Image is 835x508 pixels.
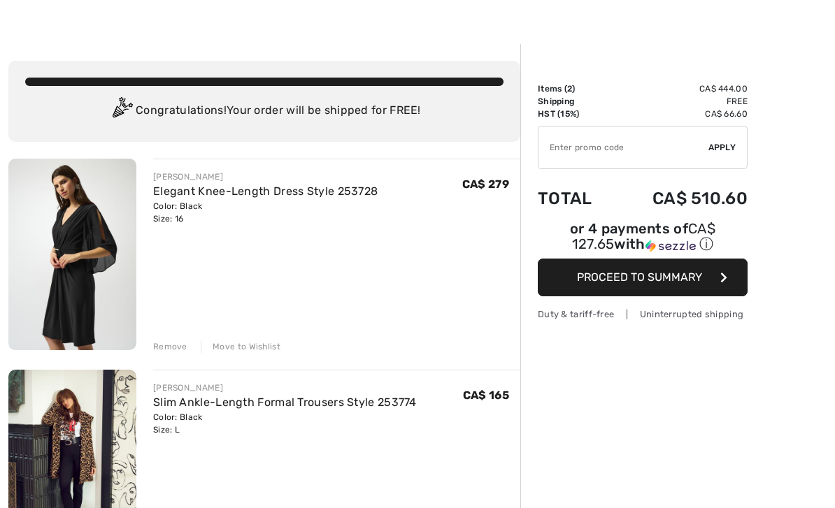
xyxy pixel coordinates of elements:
[538,126,708,168] input: Promo code
[538,222,748,259] div: or 4 payments ofCA$ 127.65withSezzle Click to learn more about Sezzle
[108,97,136,125] img: Congratulation2.svg
[153,170,378,183] div: [PERSON_NAME]
[538,259,748,296] button: Proceed to Summary
[201,340,280,353] div: Move to Wishlist
[538,82,614,95] td: Items ( )
[614,175,748,222] td: CA$ 510.60
[153,184,378,198] a: Elegant Knee-Length Dress Style 253728
[538,307,748,321] div: Duty & tariff-free | Uninterrupted shipping
[153,411,417,436] div: Color: Black Size: L
[463,389,509,402] span: CA$ 165
[153,200,378,225] div: Color: Black Size: 16
[614,95,748,108] td: Free
[538,222,748,254] div: or 4 payments of with
[153,395,417,409] a: Slim Ankle-Length Formal Trousers Style 253774
[572,220,715,252] span: CA$ 127.65
[153,340,187,353] div: Remove
[8,159,136,350] img: Elegant Knee-Length Dress Style 253728
[462,177,509,191] span: CA$ 279
[645,240,696,252] img: Sezzle
[25,97,504,125] div: Congratulations! Your order will be shipped for FREE!
[577,270,702,284] span: Proceed to Summary
[538,95,614,108] td: Shipping
[614,82,748,95] td: CA$ 444.00
[567,84,572,94] span: 2
[538,175,614,222] td: Total
[538,108,614,120] td: HST (15%)
[153,382,417,394] div: [PERSON_NAME]
[708,141,736,154] span: Apply
[614,108,748,120] td: CA$ 66.60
